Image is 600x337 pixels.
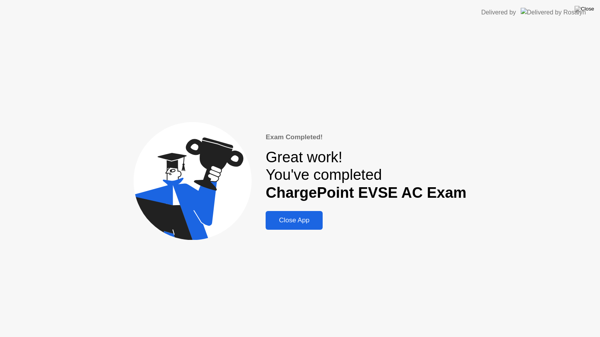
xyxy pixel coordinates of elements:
[266,132,466,142] div: Exam Completed!
[266,149,466,202] div: Great work! You've completed
[575,6,594,12] img: Close
[481,8,516,17] div: Delivered by
[268,216,320,224] div: Close App
[521,8,586,17] img: Delivered by Rosalyn
[266,211,323,230] button: Close App
[266,184,466,201] b: ChargePoint EVSE AC Exam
